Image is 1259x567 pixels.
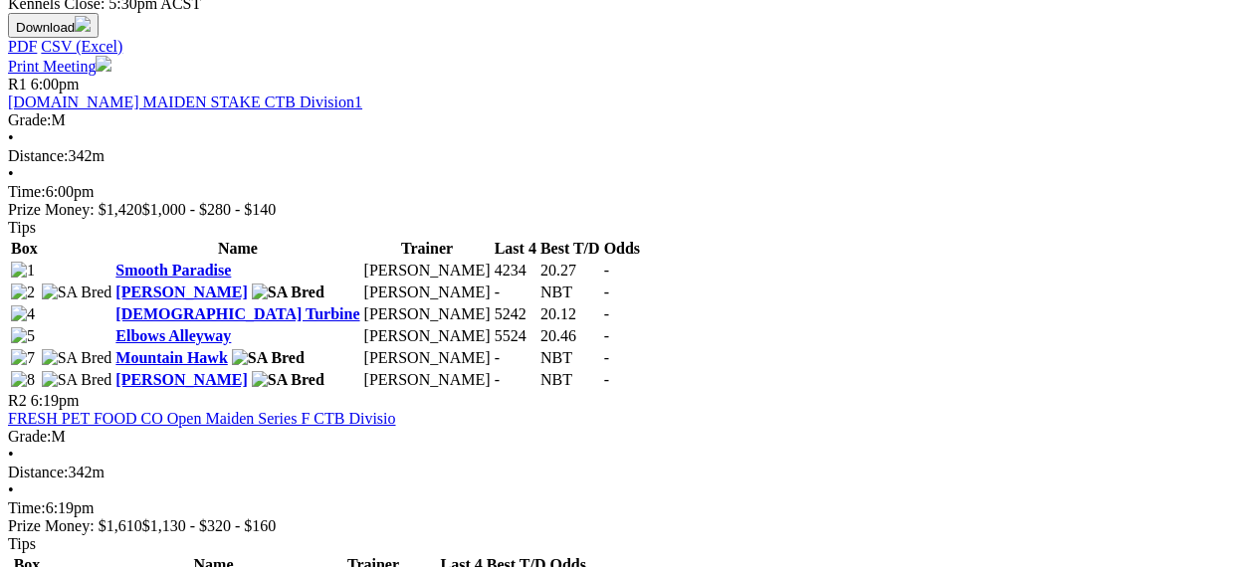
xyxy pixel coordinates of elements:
[8,129,14,146] span: •
[494,283,537,302] td: -
[252,283,324,301] img: SA Bred
[494,370,537,390] td: -
[539,239,601,259] th: Best T/D
[604,327,609,344] span: -
[42,371,112,389] img: SA Bred
[363,370,492,390] td: [PERSON_NAME]
[8,38,37,55] a: PDF
[8,517,1251,535] div: Prize Money: $1,610
[232,349,305,367] img: SA Bred
[115,349,227,366] a: Mountain Hawk
[604,371,609,388] span: -
[115,262,231,279] a: Smooth Paradise
[8,499,1251,517] div: 6:19pm
[363,261,492,281] td: [PERSON_NAME]
[8,481,14,498] span: •
[31,76,80,93] span: 6:00pm
[8,446,14,463] span: •
[8,392,27,409] span: R2
[41,38,122,55] a: CSV (Excel)
[604,262,609,279] span: -
[539,348,601,368] td: NBT
[252,371,324,389] img: SA Bred
[8,183,1251,201] div: 6:00pm
[142,517,277,534] span: $1,130 - $320 - $160
[8,165,14,182] span: •
[363,239,492,259] th: Trainer
[8,76,27,93] span: R1
[115,371,247,388] a: [PERSON_NAME]
[8,464,68,480] span: Distance:
[8,147,68,164] span: Distance:
[604,305,609,322] span: -
[11,240,38,257] span: Box
[8,428,1251,446] div: M
[8,58,111,75] a: Print Meeting
[75,16,91,32] img: download.svg
[115,327,231,344] a: Elbows Alleyway
[363,326,492,346] td: [PERSON_NAME]
[604,349,609,366] span: -
[42,283,112,301] img: SA Bred
[8,111,1251,129] div: M
[8,499,46,516] span: Time:
[11,371,35,389] img: 8
[8,535,36,552] span: Tips
[11,305,35,323] img: 4
[8,219,36,236] span: Tips
[8,428,52,445] span: Grade:
[604,283,609,300] span: -
[115,305,359,322] a: [DEMOGRAPHIC_DATA] Turbine
[11,349,35,367] img: 7
[8,464,1251,481] div: 342m
[539,283,601,302] td: NBT
[8,147,1251,165] div: 342m
[8,94,362,110] a: [DOMAIN_NAME] MAIDEN STAKE CTB Division1
[363,304,492,324] td: [PERSON_NAME]
[42,349,112,367] img: SA Bred
[8,13,99,38] button: Download
[96,56,111,72] img: printer.svg
[539,304,601,324] td: 20.12
[363,348,492,368] td: [PERSON_NAME]
[494,239,537,259] th: Last 4
[11,283,35,301] img: 2
[142,201,277,218] span: $1,000 - $280 - $140
[539,370,601,390] td: NBT
[11,262,35,280] img: 1
[494,348,537,368] td: -
[494,304,537,324] td: 5242
[494,326,537,346] td: 5524
[539,326,601,346] td: 20.46
[8,410,396,427] a: FRESH PET FOOD CO Open Maiden Series F CTB Divisio
[363,283,492,302] td: [PERSON_NAME]
[8,201,1251,219] div: Prize Money: $1,420
[114,239,360,259] th: Name
[494,261,537,281] td: 4234
[539,261,601,281] td: 20.27
[8,38,1251,56] div: Download
[8,111,52,128] span: Grade:
[8,183,46,200] span: Time:
[603,239,641,259] th: Odds
[11,327,35,345] img: 5
[115,283,247,300] a: [PERSON_NAME]
[31,392,80,409] span: 6:19pm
